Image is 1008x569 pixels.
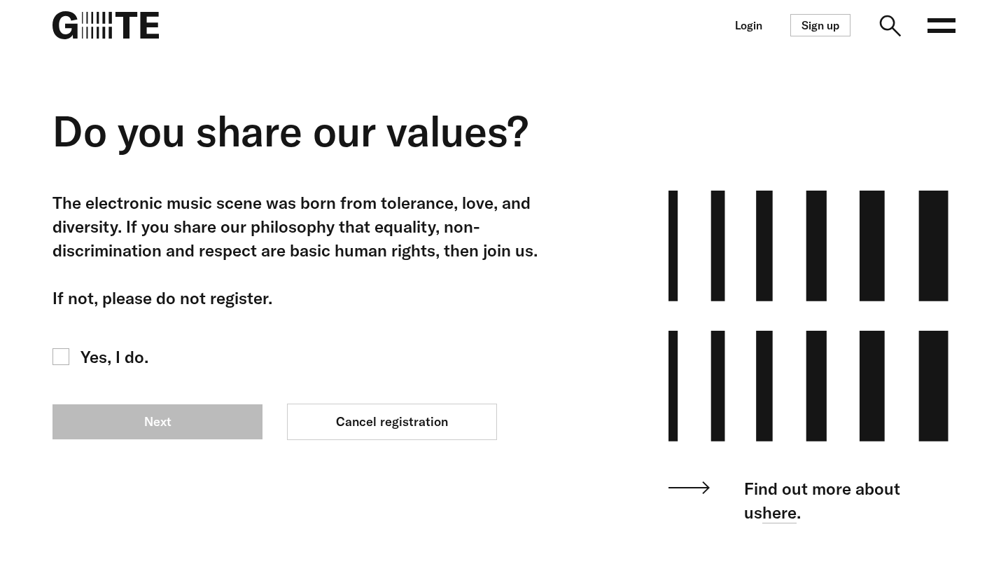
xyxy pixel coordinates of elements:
a: here [762,502,797,523]
div: The electronic music scene was born from tolerance, love, and diversity. If you share our philoso... [52,191,570,310]
img: G=TE [52,11,159,39]
a: Login [735,20,762,32]
p: Find out more about us . [710,477,955,524]
img: Human Records [668,191,948,441]
img: svg+xml;base64,PHN2ZyB4bWxucz0iaHR0cDovL3d3dy53My5vcmcvMjAwMC9zdmciIHdpZHRoPSI1OS42MTYiIGhlaWdodD... [668,477,710,495]
h2: Do you share our values? [52,107,570,156]
a: Cancel registration [287,404,497,440]
a: Sign up [790,14,850,36]
span: Yes, I do. [80,345,148,369]
input: Yes, I do. [52,348,69,365]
